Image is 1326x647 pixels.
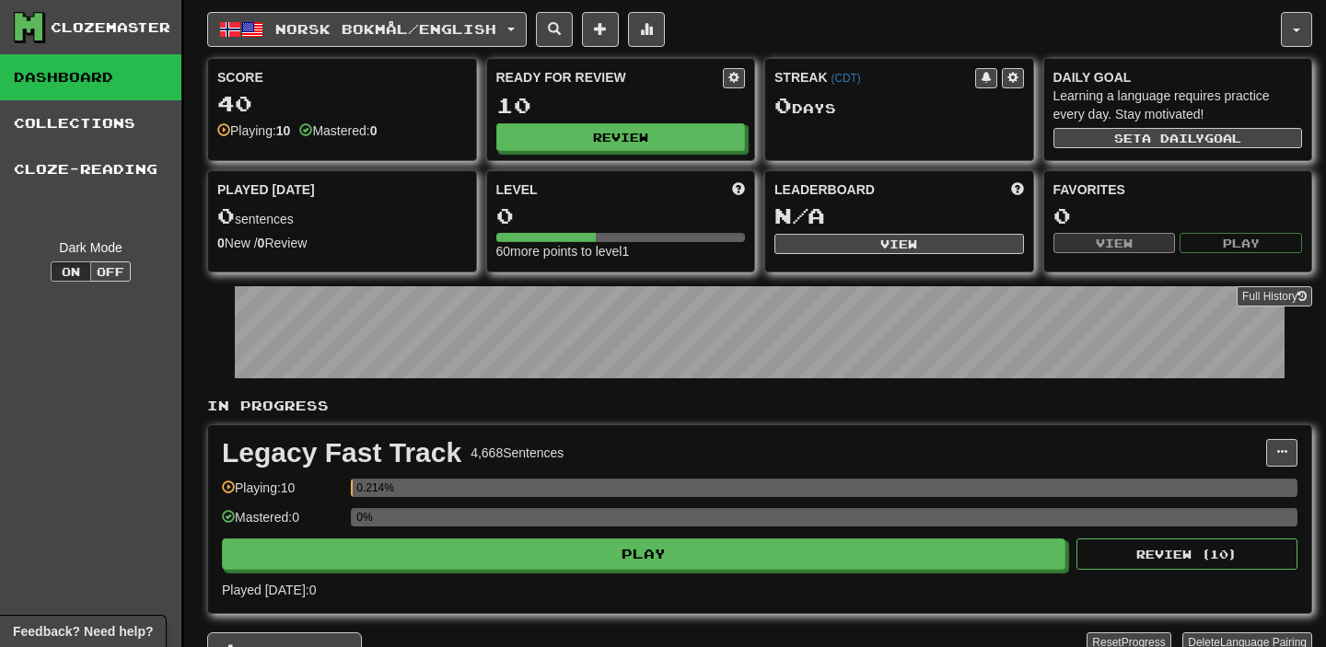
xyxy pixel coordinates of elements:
[222,508,342,538] div: Mastered: 0
[1076,538,1297,570] button: Review (10)
[1053,233,1176,253] button: View
[774,180,875,199] span: Leaderboard
[217,68,467,87] div: Score
[496,123,746,151] button: Review
[217,202,235,228] span: 0
[14,238,168,257] div: Dark Mode
[1053,204,1303,227] div: 0
[299,121,377,140] div: Mastered:
[207,397,1312,415] p: In Progress
[536,12,573,47] button: Search sentences
[774,92,792,118] span: 0
[370,123,378,138] strong: 0
[217,180,315,199] span: Played [DATE]
[774,94,1024,118] div: Day s
[1237,286,1312,306] a: Full History
[582,12,619,47] button: Add sentence to collection
[732,180,745,199] span: Score more points to level up
[496,204,746,227] div: 0
[217,204,467,228] div: sentences
[774,68,975,87] div: Streak
[496,180,538,199] span: Level
[496,94,746,117] div: 10
[774,202,825,228] span: N/A
[628,12,665,47] button: More stats
[1011,180,1024,199] span: This week in points, UTC
[217,236,225,250] strong: 0
[222,538,1065,570] button: Play
[217,121,290,140] div: Playing:
[222,479,342,509] div: Playing: 10
[831,72,860,85] a: (CDT)
[275,21,496,37] span: Norsk bokmål / English
[51,18,170,37] div: Clozemaster
[217,234,467,252] div: New / Review
[496,242,746,260] div: 60 more points to level 1
[222,439,461,467] div: Legacy Fast Track
[217,92,467,115] div: 40
[496,68,724,87] div: Ready for Review
[90,261,131,282] button: Off
[1053,128,1303,148] button: Seta dailygoal
[276,123,291,138] strong: 10
[1180,233,1302,253] button: Play
[222,583,316,597] span: Played [DATE]: 0
[13,622,153,641] span: Open feedback widget
[1053,68,1303,87] div: Daily Goal
[258,236,265,250] strong: 0
[1053,87,1303,123] div: Learning a language requires practice every day. Stay motivated!
[1142,132,1204,144] span: a daily
[51,261,91,282] button: On
[1053,180,1303,199] div: Favorites
[207,12,527,47] button: Norsk bokmål/English
[774,234,1024,254] button: View
[471,444,564,462] div: 4,668 Sentences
